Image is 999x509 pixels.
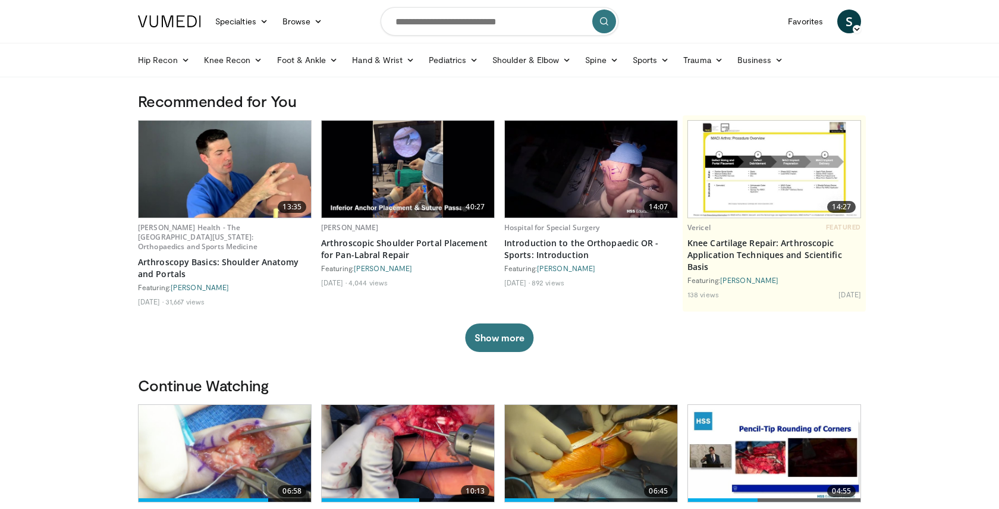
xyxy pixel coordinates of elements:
[730,48,791,72] a: Business
[381,7,618,36] input: Search topics, interventions
[626,48,677,72] a: Sports
[837,10,861,33] a: S
[465,323,533,352] button: Show more
[688,405,860,502] a: 04:55
[505,405,677,502] img: fc619bb6-2653-4d9b-a7b3-b9b1a909f98e.620x360_q85_upscale.jpg
[270,48,345,72] a: Foot & Ankle
[687,290,719,299] li: 138 views
[321,237,495,261] a: Arthroscopic Shoulder Portal Placement for Pan-Labral Repair
[505,405,677,502] a: 06:45
[278,485,306,497] span: 06:58
[321,263,495,273] div: Featuring:
[504,278,530,287] li: [DATE]
[138,376,861,395] h3: Continue Watching
[505,121,677,218] a: 14:07
[348,278,388,287] li: 4,044 views
[688,121,860,218] img: 2444198d-1b18-4a77-bb67-3e21827492e5.620x360_q85_upscale.jpg
[422,48,485,72] a: Pediatrics
[138,297,164,306] li: [DATE]
[139,405,311,502] img: 839c095f-e0ff-46ec-b31f-e8530dbbabe8.jpeg.620x360_q85_upscale.jpg
[322,121,494,218] img: 1328e8e2-4eea-451f-9b2c-61a2b228d8ec.620x360_q85_upscale.jpg
[139,121,311,218] img: 9534a039-0eaa-4167-96cf-d5be049a70d8.620x360_q85_upscale.jpg
[485,48,578,72] a: Shoulder & Elbow
[827,485,856,497] span: 04:55
[826,223,861,231] span: FEATURED
[138,256,312,280] a: Arthroscopy Basics: Shoulder Anatomy and Portals
[197,48,270,72] a: Knee Recon
[461,201,489,213] span: 40:27
[278,201,306,213] span: 13:35
[322,121,494,218] a: 40:27
[504,222,599,232] a: Hospital for Special Surgery
[504,263,678,273] div: Featuring:
[138,92,861,111] h3: Recommended for You
[720,276,778,284] a: [PERSON_NAME]
[138,15,201,27] img: VuMedi Logo
[838,290,861,299] li: [DATE]
[275,10,330,33] a: Browse
[537,264,595,272] a: [PERSON_NAME]
[321,278,347,287] li: [DATE]
[171,283,229,291] a: [PERSON_NAME]
[827,201,856,213] span: 14:27
[688,405,860,502] img: 8a6bb6c9-ff3f-4e6e-9eaf-d279067d447f.620x360_q85_upscale.jpg
[208,10,275,33] a: Specialties
[687,237,861,273] a: Knee Cartilage Repair: Arthroscopic Application Techniques and Scientific Basis
[644,201,673,213] span: 14:07
[532,278,564,287] li: 892 views
[138,282,312,292] div: Featuring:
[781,10,830,33] a: Favorites
[687,222,711,232] a: Vericel
[139,121,311,218] a: 13:35
[461,485,489,497] span: 10:13
[687,275,861,285] div: Featuring:
[505,121,677,218] img: 6b9db258-5049-4792-8a26-f892aa3934cc.620x360_q85_upscale.jpg
[345,48,422,72] a: Hand & Wrist
[578,48,625,72] a: Spine
[139,405,311,502] a: 06:58
[321,222,379,232] a: [PERSON_NAME]
[322,405,494,502] a: 10:13
[165,297,205,306] li: 31,667 views
[131,48,197,72] a: Hip Recon
[354,264,412,272] a: [PERSON_NAME]
[504,237,678,261] a: Introduction to the Orthopaedic OR - Sports: Introduction
[322,405,494,502] img: 0d59ad00-c255-429e-9de8-eb2f74552347.620x360_q85_upscale.jpg
[644,485,673,497] span: 06:45
[688,121,860,218] a: 14:27
[138,222,257,252] a: [PERSON_NAME] Health - The [GEOGRAPHIC_DATA][US_STATE]: Orthopaedics and Sports Medicine
[676,48,730,72] a: Trauma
